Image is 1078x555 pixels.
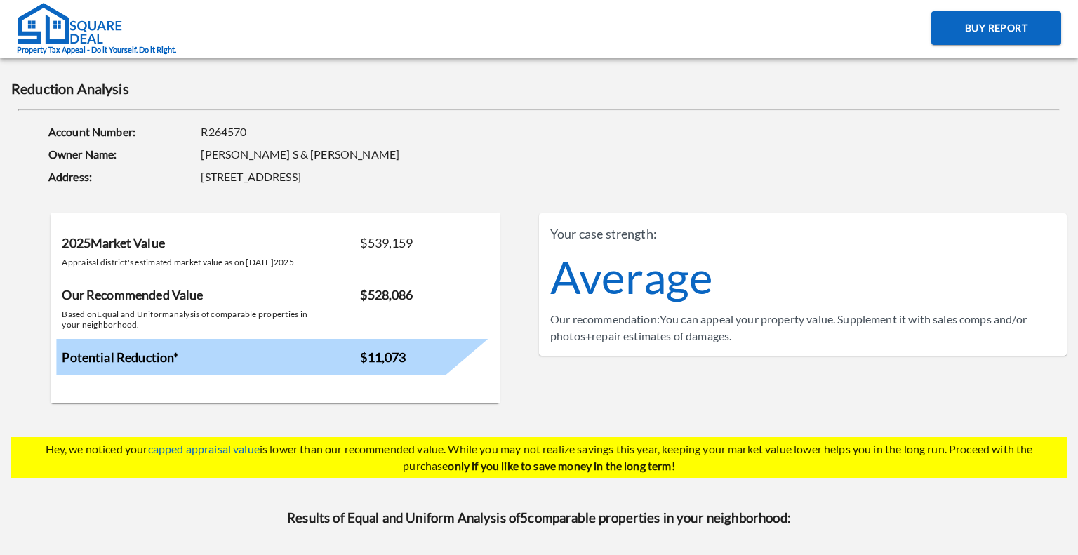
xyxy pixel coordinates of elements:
strong: Address: [48,168,201,185]
strong: $528,086 [360,287,413,302]
div: Minimize live chat window [230,7,264,41]
h3: Our Recommended Value [62,286,360,330]
img: salesiqlogo_leal7QplfZFryJ6FIlVepeu7OftD7mt8q6exU6-34PB8prfIgodN67KcxXM9Y7JQ_.png [97,368,107,377]
span: We are offline. Please leave us a message. [29,177,245,319]
img: logo_Zg8I0qSkbAqR2WFHt3p6CTuqpyXMFPubPcD2OT02zFN43Cy9FUNNG3NEPhM_Q1qe_.png [24,84,59,92]
button: Buy Report [931,11,1061,45]
div: Our recommendation: You can appeal your property value. Supplement it with sales comps and/or pho... [550,311,1056,345]
textarea: Type your message and click 'Submit' [7,383,267,432]
a: Property Tax Appeal - Do it Yourself. Do it Right. [17,2,176,56]
div: Your case strength: [550,225,1056,243]
p: $539,159 [360,234,488,267]
span: [STREET_ADDRESS] [201,168,812,185]
h3: 2025 Market Value [62,234,360,267]
em: Submit [206,432,255,451]
strong: Account Number: [48,123,201,140]
div: Hey, we noticed your is lower than our recommended value. While you may not realize savings this ... [11,437,1067,478]
div: Average [550,243,1056,311]
span: [PERSON_NAME] S & [PERSON_NAME] [201,146,812,163]
span: Buy Report [965,22,1027,34]
h3: Results of Equal and Uniform Analysis of 5 comparable properties in your neighborhood: [287,508,791,528]
p: Appraisal district's estimated market value as on [DATE] 2025 [62,253,315,267]
div: Leave a message [73,79,236,97]
h2: Potential Reduction [62,348,360,367]
strong: $11,073 [360,349,406,365]
strong: Owner Name: [48,146,201,163]
strong: only if you like to save money in the long term! [448,459,674,472]
h1: Reduction Analysis [11,78,1067,99]
a: capped appraisal value [148,442,260,455]
em: Driven by SalesIQ [110,368,178,377]
p: Based on Equal and Uniform analysis of comparable properties in your neighborhood. [62,305,315,330]
img: Square Deal [17,2,122,44]
span: R264570 [201,123,812,140]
